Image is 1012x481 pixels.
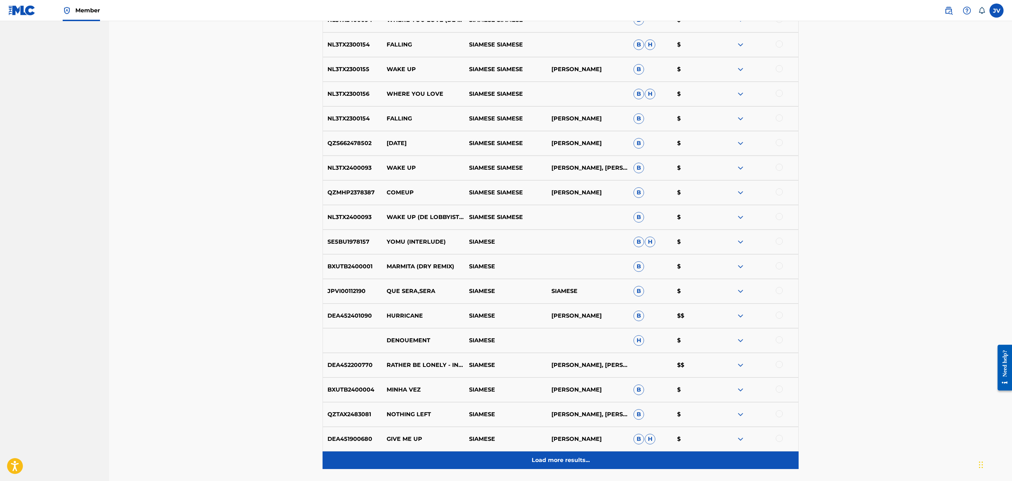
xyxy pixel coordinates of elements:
p: [PERSON_NAME] [546,188,629,197]
p: YOMU (INTERLUDE) [382,238,464,246]
p: GIVE ME UP [382,435,464,443]
p: SIAMESE [464,262,546,271]
p: NOTHING LEFT [382,410,464,419]
p: [PERSON_NAME], [PERSON_NAME], [PERSON_NAME], [PERSON_NAME] [546,410,629,419]
p: Load more results... [532,456,590,464]
span: H [633,335,644,346]
p: [PERSON_NAME] [546,312,629,320]
p: SIAMESE SIAMESE [464,65,546,74]
p: WAKE UP [382,65,464,74]
p: NL3TX2300154 [323,40,382,49]
p: QZTAX2483081 [323,410,382,419]
p: SIAMESE SIAMESE [464,90,546,98]
span: B [633,138,644,149]
img: expand [736,435,745,443]
span: B [633,64,644,75]
p: DEA451900680 [323,435,382,443]
img: search [944,6,953,15]
p: NL3TX2400093 [323,164,382,172]
p: $ [673,262,716,271]
p: SIAMESE [464,238,546,246]
p: SIAMESE [464,410,546,419]
p: JPVI00112190 [323,287,382,295]
img: expand [736,65,745,74]
span: B [633,113,644,124]
p: SIAMESE SIAMESE [464,213,546,221]
div: Træk [979,454,983,475]
p: SIAMESE SIAMESE [464,114,546,123]
iframe: Chat Widget [977,447,1012,481]
img: expand [736,287,745,295]
img: expand [736,139,745,148]
p: SIAMESE [464,336,546,345]
img: expand [736,188,745,197]
p: WHERE YOU LOVE [382,90,464,98]
div: Chat-widget [977,447,1012,481]
p: NL3TX2300155 [323,65,382,74]
img: expand [736,386,745,394]
p: $ [673,336,716,345]
span: H [645,89,655,99]
p: [PERSON_NAME] [546,65,629,74]
p: $$ [673,361,716,369]
iframe: Resource Center [992,339,1012,396]
span: B [633,187,644,198]
img: expand [736,238,745,246]
p: $ [673,114,716,123]
p: QUE SERA,SERA [382,287,464,295]
img: expand [736,312,745,320]
p: SIAMESE [464,386,546,394]
p: HURRICANE [382,312,464,320]
p: WAKE UP [382,164,464,172]
span: B [633,39,644,50]
p: $ [673,386,716,394]
img: expand [736,164,745,172]
img: expand [736,114,745,123]
img: expand [736,361,745,369]
img: expand [736,40,745,49]
p: [PERSON_NAME], [PERSON_NAME], [PERSON_NAME] [546,361,629,369]
p: SIAMESE SIAMESE [464,188,546,197]
p: $ [673,139,716,148]
p: NL3TX2300156 [323,90,382,98]
p: [PERSON_NAME] [546,139,629,148]
p: COMEUP [382,188,464,197]
p: MARMITA (DRY REMIX) [382,262,464,271]
span: B [633,89,644,99]
p: $ [673,40,716,49]
p: SIAMESE SIAMESE [464,40,546,49]
a: Public Search [942,4,956,18]
p: SIAMESE [546,287,629,295]
img: help [963,6,971,15]
p: SIAMESE SIAMESE [464,164,546,172]
span: B [633,409,644,420]
p: $ [673,287,716,295]
p: SIAMESE SIAMESE [464,139,546,148]
p: $ [673,188,716,197]
p: NL3TX2300154 [323,114,382,123]
span: B [633,261,644,272]
p: $ [673,90,716,98]
img: expand [736,90,745,98]
p: DEA452401090 [323,312,382,320]
img: expand [736,262,745,271]
p: $ [673,435,716,443]
p: DEA452200770 [323,361,382,369]
img: expand [736,336,745,345]
p: [PERSON_NAME] [546,386,629,394]
span: H [645,434,655,444]
img: expand [736,213,745,221]
p: MINHA VEZ [382,386,464,394]
p: $ [673,410,716,419]
p: [PERSON_NAME] [546,114,629,123]
div: Help [960,4,974,18]
span: H [645,237,655,247]
p: SIAMESE [464,361,546,369]
p: NL3TX2400093 [323,213,382,221]
p: SIAMESE [464,312,546,320]
span: B [633,286,644,296]
span: H [645,39,655,50]
p: [DATE] [382,139,464,148]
